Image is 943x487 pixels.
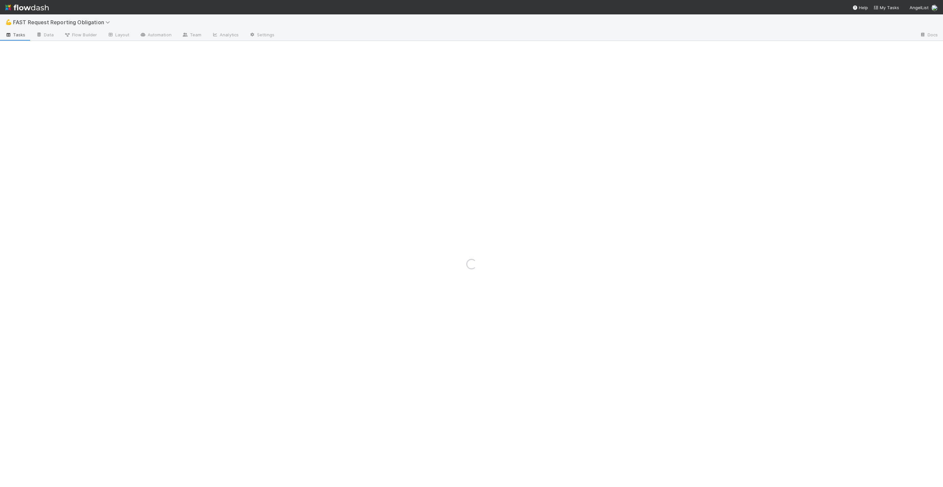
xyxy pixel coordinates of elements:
a: Automation [135,30,177,41]
span: 💪 [5,19,12,25]
img: avatar_17610dbf-fae2-46fa-90b6-017e9223b3c9.png [931,5,938,11]
a: My Tasks [873,4,899,11]
span: Flow Builder [64,31,97,38]
a: Layout [102,30,135,41]
span: Tasks [5,31,26,38]
a: Docs [915,30,943,41]
a: Flow Builder [59,30,102,41]
span: AngelList [910,5,929,10]
span: My Tasks [873,5,899,10]
a: Data [31,30,59,41]
img: logo-inverted-e16ddd16eac7371096b0.svg [5,2,49,13]
a: Settings [244,30,280,41]
a: Analytics [207,30,244,41]
div: Help [852,4,868,11]
span: FAST Request Reporting Obligation [13,19,113,26]
a: Team [177,30,207,41]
